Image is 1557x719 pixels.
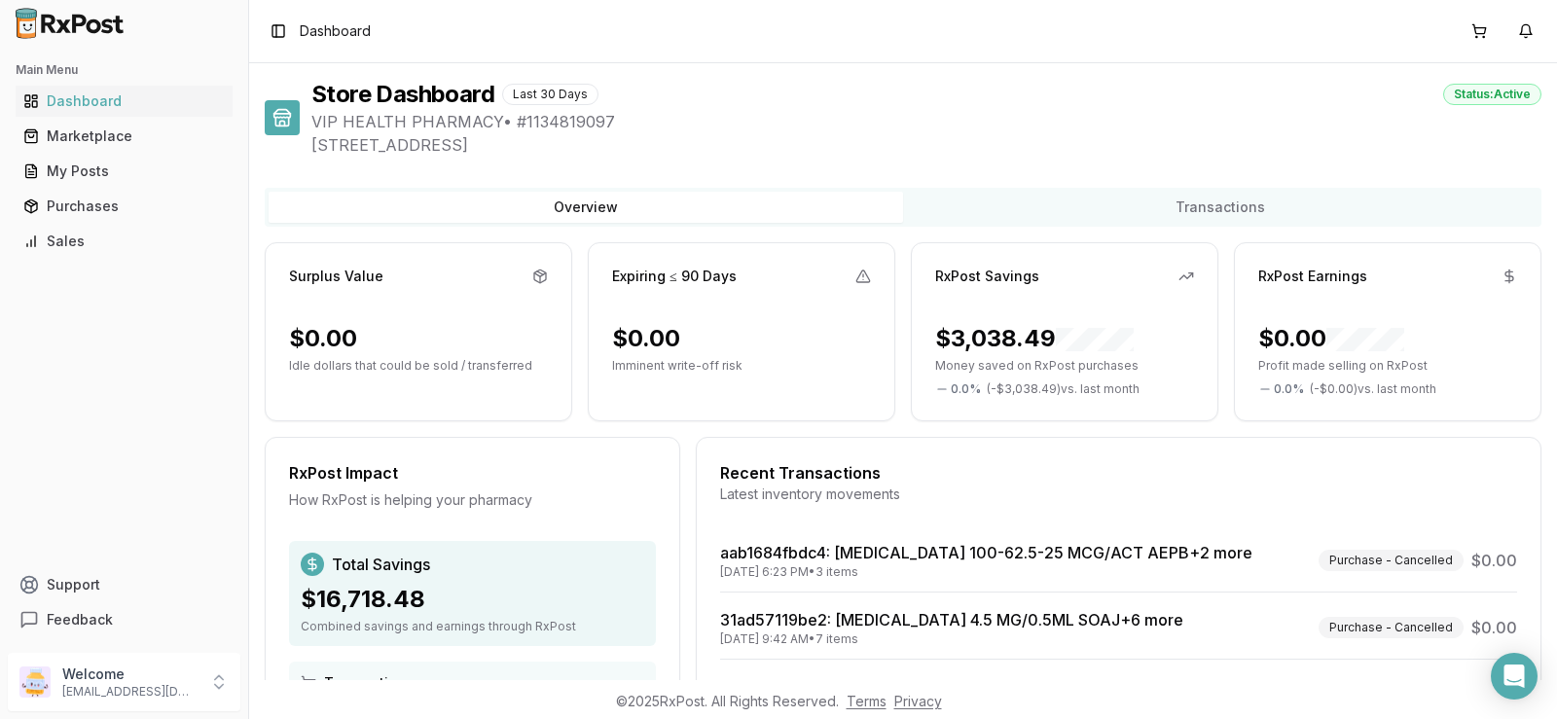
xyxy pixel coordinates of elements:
img: User avatar [19,666,51,698]
a: aab1684fbdc4: [MEDICAL_DATA] 100-62.5-25 MCG/ACT AEPB+2 more [720,543,1252,562]
button: Sales [8,226,240,257]
div: Last 30 Days [502,84,598,105]
a: Privacy [894,693,942,709]
div: RxPost Savings [935,267,1039,286]
a: Purchases [16,189,233,224]
button: Feedback [8,602,240,637]
div: $3,038.49 [935,323,1134,354]
div: $0.00 [289,323,357,354]
img: RxPost Logo [8,8,132,39]
div: How RxPost is helping your pharmacy [289,490,656,510]
span: 0.0 % [951,381,981,397]
span: Transactions [324,673,414,693]
span: Dashboard [300,21,371,41]
p: Idle dollars that could be sold / transferred [289,358,548,374]
div: Sales [23,232,225,251]
a: Terms [847,693,887,709]
div: Surplus Value [289,267,383,286]
div: $0.00 [1258,323,1404,354]
button: Dashboard [8,86,240,117]
div: [DATE] 9:42 AM • 7 items [720,631,1183,647]
a: Sales [16,224,233,259]
span: VIP HEALTH PHARMACY • # 1134819097 [311,110,1541,133]
div: Purchase - Cancelled [1319,550,1464,571]
button: Support [8,567,240,602]
div: Latest inventory movements [720,485,1517,504]
a: 31ad57119be2: [MEDICAL_DATA] 4.5 MG/0.5ML SOAJ+6 more [720,610,1183,629]
div: Recent Transactions [720,461,1517,485]
div: RxPost Earnings [1258,267,1367,286]
p: Profit made selling on RxPost [1258,358,1517,374]
a: Marketplace [16,119,233,154]
span: $0.00 [1471,549,1517,572]
a: My Posts [16,154,233,189]
button: My Posts [8,156,240,187]
div: Combined savings and earnings through RxPost [301,619,644,634]
span: ( - $3,038.49 ) vs. last month [987,381,1140,397]
div: Purchases [23,197,225,216]
span: Feedback [47,610,113,629]
span: Total Savings [332,553,430,576]
a: dbc86688926d: Mounjaro 12.5 MG/0.5ML SOAJ+19 more [720,677,1144,697]
div: My Posts [23,162,225,181]
button: Overview [269,192,903,223]
button: Purchases [8,191,240,222]
span: 0.0 % [1274,381,1304,397]
a: Dashboard [16,84,233,119]
div: Expiring ≤ 90 Days [612,267,737,286]
div: Status: Active [1443,84,1541,105]
p: Money saved on RxPost purchases [935,358,1194,374]
h2: Main Menu [16,62,233,78]
div: Dashboard [23,91,225,111]
h1: Store Dashboard [311,79,494,110]
div: Marketplace [23,126,225,146]
button: Marketplace [8,121,240,152]
div: $16,718.48 [301,584,644,615]
p: [EMAIL_ADDRESS][DOMAIN_NAME] [62,684,198,700]
p: Welcome [62,665,198,684]
span: $0.00 [1471,616,1517,639]
div: [DATE] 6:23 PM • 3 items [720,564,1252,580]
nav: breadcrumb [300,21,371,41]
div: $0.00 [612,323,680,354]
span: ( - $0.00 ) vs. last month [1310,381,1436,397]
p: Imminent write-off risk [612,358,871,374]
div: Purchase - Cancelled [1319,617,1464,638]
button: Transactions [903,192,1538,223]
span: [STREET_ADDRESS] [311,133,1541,157]
div: RxPost Impact [289,461,656,485]
div: Open Intercom Messenger [1491,653,1538,700]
